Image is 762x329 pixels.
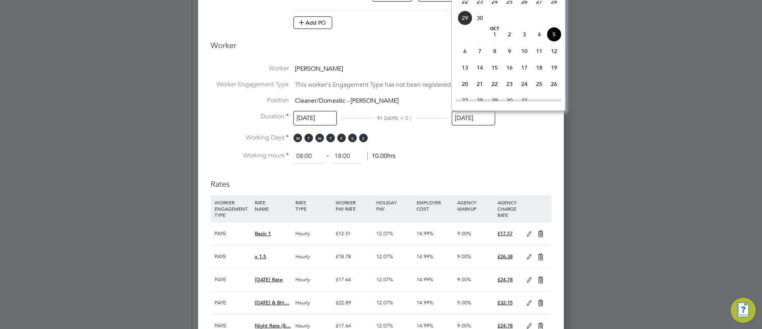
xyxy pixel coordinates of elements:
[472,60,487,75] span: 14
[359,134,368,142] span: S
[293,111,337,125] input: Select one
[293,134,302,142] span: M
[532,44,547,59] span: 11
[457,230,471,237] span: 9.00%
[457,322,471,329] span: 9.00%
[502,60,517,75] span: 16
[517,27,532,42] span: 3
[295,97,399,105] span: Cleaner/Domestic - [PERSON_NAME]
[295,81,491,89] span: This worker's Engagement Type has not been registered by its Agency.
[397,114,411,122] span: ( + 0 )
[213,245,253,268] div: PAYE
[417,322,433,329] span: 14.99%
[517,44,532,59] span: 10
[547,77,562,91] span: 26
[337,134,346,142] span: F
[472,77,487,91] span: 21
[293,245,334,268] div: Hourly
[517,60,532,75] span: 17
[417,299,433,306] span: 14.99%
[211,64,289,73] label: Worker
[304,134,313,142] span: T
[211,97,289,105] label: Position
[211,40,551,57] h3: Worker
[417,253,433,260] span: 14.99%
[502,77,517,91] span: 23
[502,93,517,108] span: 30
[532,77,547,91] span: 25
[293,222,334,245] div: Hourly
[497,322,513,329] span: £24.78
[497,276,513,283] span: £24.78
[211,171,551,189] h3: Rates
[213,268,253,291] div: PAYE
[376,276,393,283] span: 12.07%
[255,322,291,329] span: Night Rate (8…
[495,195,522,222] div: AGENCY CHARGE RATE
[348,134,357,142] span: S
[487,27,502,31] span: Oct
[457,299,471,306] span: 9.00%
[458,77,472,91] span: 20
[213,291,253,314] div: PAYE
[517,93,532,108] span: 31
[455,195,495,216] div: AGENCY MARKUP
[417,230,433,237] span: 14.99%
[458,93,472,108] span: 27
[376,322,393,329] span: 12.07%
[293,149,324,163] input: 08:00
[211,134,289,142] label: Working Days
[293,16,332,29] button: Add PO
[325,152,330,160] span: ‐
[315,134,324,142] span: W
[497,299,513,306] span: £32.15
[487,93,502,108] span: 29
[293,195,334,216] div: RATE TYPE
[253,195,293,216] div: RATE NAME
[377,115,397,122] span: 91 DAYS
[487,77,502,91] span: 22
[472,44,487,59] span: 7
[547,27,562,42] span: 5
[334,222,374,245] div: £12.51
[334,268,374,291] div: £17.64
[255,230,271,237] span: Basic 1
[376,299,393,306] span: 12.07%
[374,195,415,216] div: HOLIDAY PAY
[487,44,502,59] span: 8
[458,44,472,59] span: 6
[458,60,472,75] span: 13
[532,60,547,75] span: 18
[255,299,289,306] span: [DATE] & BH…
[367,152,395,160] span: 10.00hrs
[415,195,455,216] div: EMPLOYER COST
[211,113,289,121] label: Duration
[332,149,362,163] input: 17:00
[326,134,335,142] span: T
[502,27,517,42] span: 2
[376,253,393,260] span: 12.07%
[472,11,487,25] span: 30
[417,276,433,283] span: 14.99%
[334,245,374,268] div: £18.78
[458,11,472,25] span: 29
[472,93,487,108] span: 28
[255,276,283,283] span: [DATE] Rate
[487,60,502,75] span: 15
[487,27,502,42] span: 1
[457,276,471,283] span: 9.00%
[517,77,532,91] span: 24
[731,298,756,323] button: Engage Resource Center
[213,222,253,245] div: PAYE
[452,111,495,125] input: Select one
[532,27,547,42] span: 4
[211,152,289,160] label: Working Hours
[295,65,343,73] span: [PERSON_NAME]
[334,291,374,314] div: £22.89
[547,60,562,75] span: 19
[211,80,289,89] label: Worker Engagement Type
[334,195,374,216] div: WORKER PAY RATE
[293,268,334,291] div: Hourly
[497,253,513,260] span: £26.38
[213,195,253,222] div: WORKER ENGAGEMENT TYPE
